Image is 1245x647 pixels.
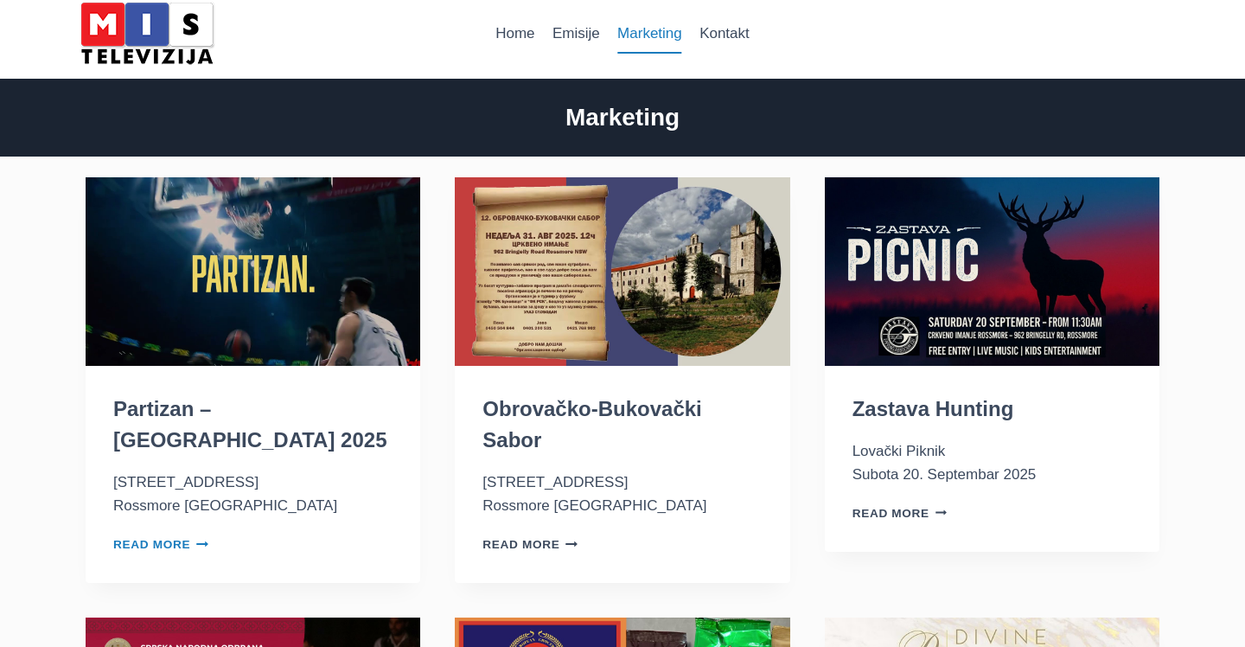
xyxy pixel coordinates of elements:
[86,99,1159,136] h2: Marketing
[482,471,762,517] p: [STREET_ADDRESS] Rossmore [GEOGRAPHIC_DATA]
[691,13,758,54] a: Kontakt
[852,397,1014,420] a: Zastava Hunting
[482,538,578,551] a: Read More
[487,13,544,54] a: Home
[487,13,758,54] nav: Primary Navigation
[113,397,387,452] a: Partizan – [GEOGRAPHIC_DATA] 2025
[113,471,393,517] p: [STREET_ADDRESS] Rossmore [GEOGRAPHIC_DATA]
[609,13,691,54] a: Marketing
[455,177,789,366] img: Obrovačko-Bukovački Sabor
[86,177,420,366] img: Partizan – Australia 2025
[852,439,1132,486] p: Lovački Piknik Subota 20. Septembar 2025
[825,177,1159,366] img: Zastava Hunting
[544,13,609,54] a: Emisije
[852,507,948,520] a: Read More
[113,538,208,551] a: Read More
[482,397,701,452] a: Obrovačko-Bukovački Sabor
